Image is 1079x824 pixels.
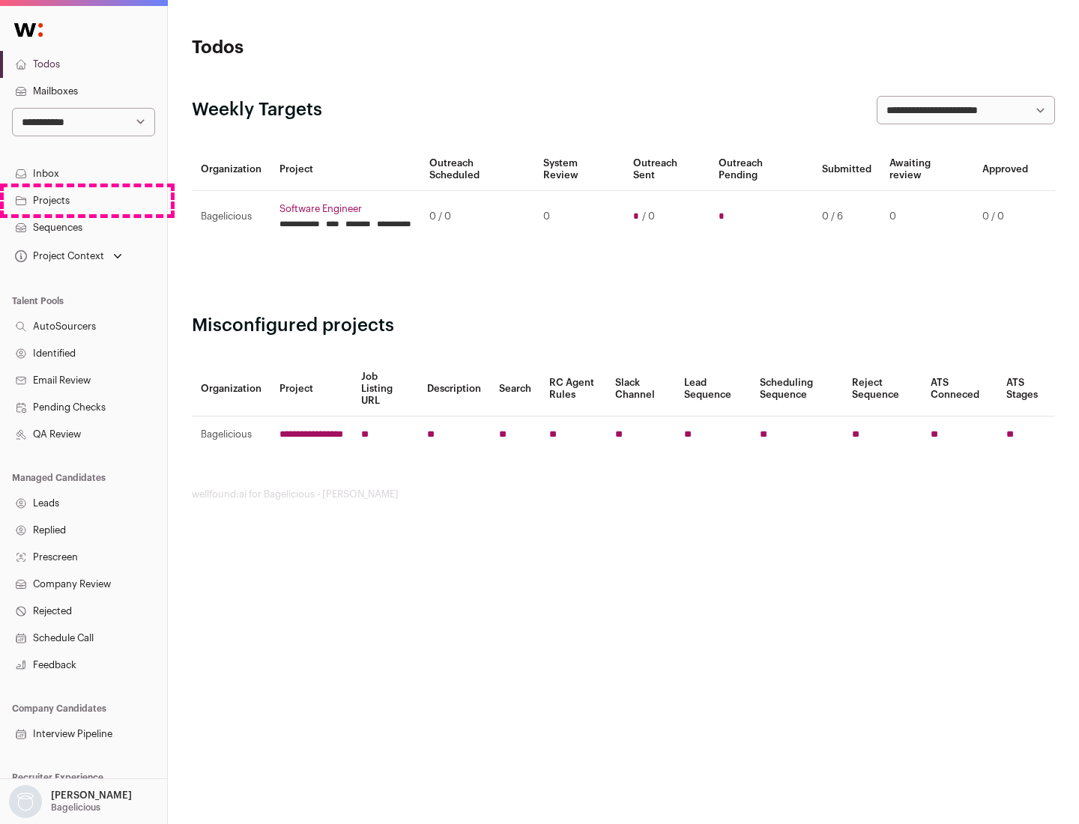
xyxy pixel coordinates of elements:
td: 0 / 0 [420,191,534,243]
th: Description [418,362,490,416]
th: Outreach Sent [624,148,710,191]
th: Submitted [813,148,880,191]
th: Organization [192,362,270,416]
th: Reject Sequence [843,362,922,416]
th: Approved [973,148,1037,191]
h2: Misconfigured projects [192,314,1055,338]
th: Outreach Scheduled [420,148,534,191]
img: Wellfound [6,15,51,45]
th: Scheduling Sequence [751,362,843,416]
img: nopic.png [9,785,42,818]
th: Awaiting review [880,148,973,191]
th: ATS Conneced [922,362,997,416]
footer: wellfound:ai for Bagelicious - [PERSON_NAME] [192,488,1055,500]
div: Project Context [12,250,104,262]
th: Slack Channel [606,362,675,416]
th: Project [270,148,420,191]
p: [PERSON_NAME] [51,790,132,802]
th: Job Listing URL [352,362,418,416]
h1: Todos [192,36,480,60]
th: Organization [192,148,270,191]
td: 0 [534,191,623,243]
button: Open dropdown [12,246,125,267]
span: / 0 [642,210,655,222]
td: Bagelicious [192,416,270,453]
td: Bagelicious [192,191,270,243]
p: Bagelicious [51,802,100,814]
th: ATS Stages [997,362,1055,416]
a: Software Engineer [279,203,411,215]
td: 0 / 6 [813,191,880,243]
h2: Weekly Targets [192,98,322,122]
th: RC Agent Rules [540,362,605,416]
td: 0 [880,191,973,243]
th: Project [270,362,352,416]
th: Search [490,362,540,416]
th: Lead Sequence [675,362,751,416]
th: Outreach Pending [710,148,812,191]
th: System Review [534,148,623,191]
button: Open dropdown [6,785,135,818]
td: 0 / 0 [973,191,1037,243]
